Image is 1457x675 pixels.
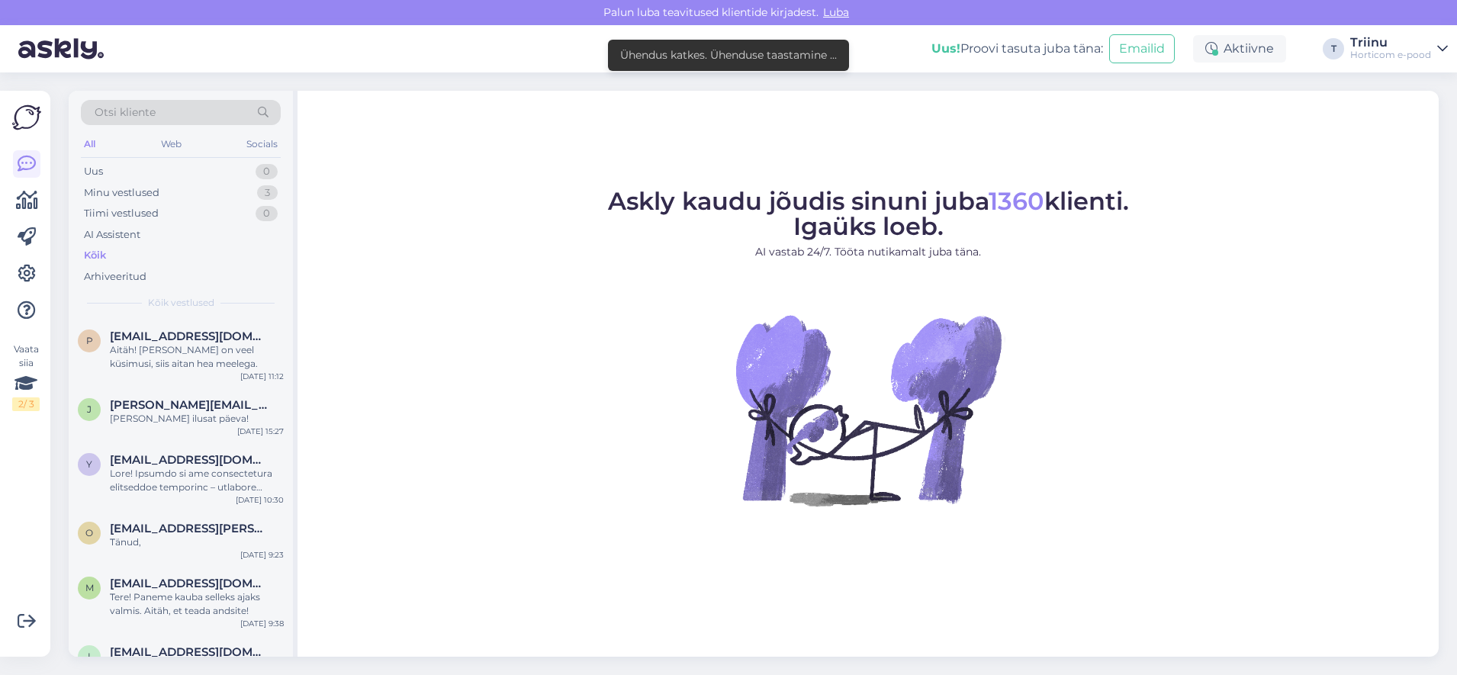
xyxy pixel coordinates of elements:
[110,329,269,343] span: prommik.ulle@gmail.com
[256,206,278,221] div: 0
[85,582,94,593] span: M
[608,186,1129,241] span: Askly kaudu jõudis sinuni juba klienti. Igaüks loeb.
[237,426,284,437] div: [DATE] 15:27
[12,342,40,411] div: Vaata siia
[236,494,284,506] div: [DATE] 10:30
[84,206,159,221] div: Tiimi vestlused
[110,453,269,467] span: ylleylley@gmail.com
[84,227,140,243] div: AI Assistent
[931,40,1103,58] div: Proovi tasuta juba täna:
[608,244,1129,260] p: AI vastab 24/7. Tööta nutikamalt juba täna.
[12,103,41,132] img: Askly Logo
[1323,38,1344,59] div: T
[110,590,284,618] div: Tere! Paneme kauba selleks ajaks valmis. Aitäh, et teada andsite!
[240,371,284,382] div: [DATE] 11:12
[84,269,146,284] div: Arhiveeritud
[243,134,281,154] div: Socials
[240,618,284,629] div: [DATE] 9:38
[931,41,960,56] b: Uus!
[257,185,278,201] div: 3
[88,651,91,662] span: i
[110,522,269,535] span: oie.ojala@gmail.com
[1109,34,1175,63] button: Emailid
[87,403,92,415] span: J
[110,467,284,494] div: Lore! Ipsumdo si ame consectetura elitseddoe temporinc – utlabore etdolor, magnaaliqua “enimadmin...
[110,535,284,549] div: Tänud,
[110,343,284,371] div: Aitäh! [PERSON_NAME] on veel küsimusi, siis aitan hea meelega.
[110,398,269,412] span: Jana.demenskaja@mail.ee
[731,272,1005,547] img: No Chat active
[95,104,156,121] span: Otsi kliente
[110,577,269,590] span: Marjaliisa.meriste@gmail.com
[240,549,284,561] div: [DATE] 9:23
[989,186,1044,216] span: 1360
[1193,35,1286,63] div: Aktiivne
[819,5,854,19] span: Luba
[12,397,40,411] div: 2 / 3
[110,645,269,659] span: info@vikatimees.eu
[256,164,278,179] div: 0
[110,412,284,426] div: [PERSON_NAME] ilusat päeva!
[158,134,185,154] div: Web
[1350,37,1448,61] a: TriinuHorticom e-pood
[1350,37,1431,49] div: Triinu
[148,296,214,310] span: Kõik vestlused
[85,527,93,538] span: o
[86,335,93,346] span: p
[84,164,103,179] div: Uus
[81,134,98,154] div: All
[84,248,106,263] div: Kõik
[1350,49,1431,61] div: Horticom e-pood
[620,47,837,63] div: Ühendus katkes. Ühenduse taastamine ...
[84,185,159,201] div: Minu vestlused
[86,458,92,470] span: y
